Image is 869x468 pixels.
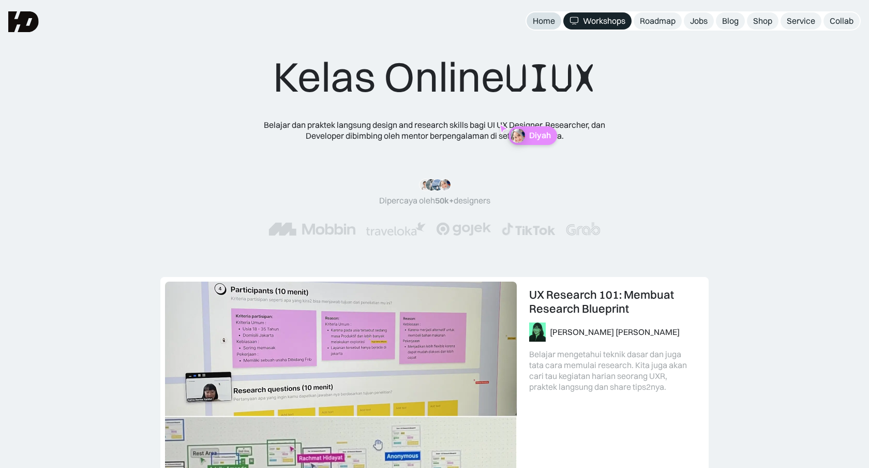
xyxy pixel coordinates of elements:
a: Blog [716,12,745,30]
a: Collab [823,12,860,30]
a: Roadmap [634,12,682,30]
a: Workshops [563,12,632,30]
div: Kelas Online [273,52,596,103]
div: Workshops [583,16,625,26]
div: Shop [753,16,772,26]
p: Diyah [529,130,551,140]
span: UIUX [505,53,596,103]
span: 50k+ [435,195,454,206]
a: Home [527,12,561,30]
a: Jobs [684,12,714,30]
a: Service [781,12,821,30]
div: Roadmap [640,16,676,26]
div: Dipercaya oleh designers [379,195,490,206]
div: Service [787,16,815,26]
div: Blog [722,16,739,26]
div: Home [533,16,555,26]
div: Collab [830,16,853,26]
a: Shop [747,12,778,30]
div: Jobs [690,16,708,26]
div: Belajar dan praktek langsung design and research skills bagi UI UX Designer, Researcher, dan Deve... [248,120,621,141]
